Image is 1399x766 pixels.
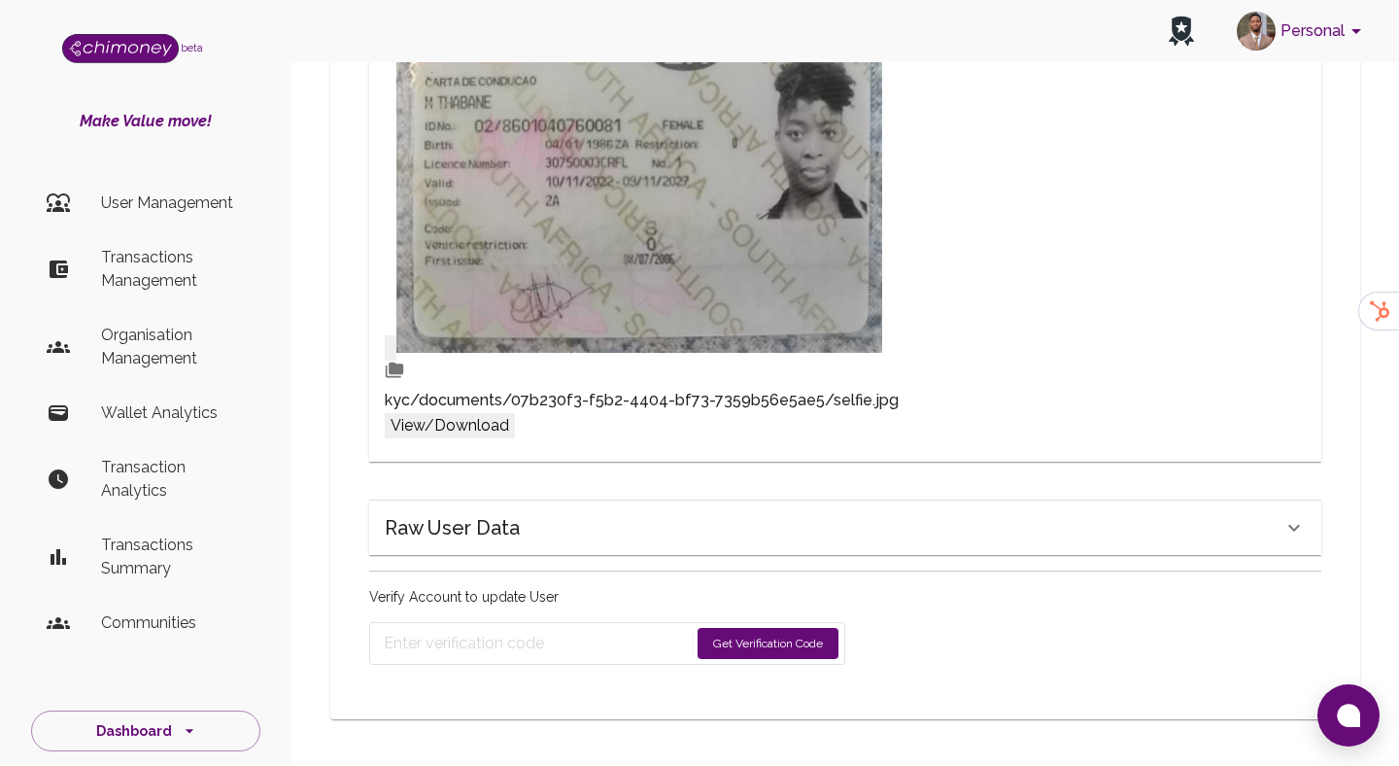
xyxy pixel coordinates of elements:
[62,34,179,63] img: Logo
[101,191,245,215] p: User Management
[1317,684,1380,747] button: Open chat window
[698,628,838,659] button: Get Verification Code
[369,501,1321,555] div: Raw User Data
[101,324,245,370] p: Organisation Management
[385,391,1306,409] h6: kyc/documents/07b230f3-f5b2-4404-bf73-7359b56e5ae5/selfie.jpg
[31,711,260,752] button: Dashboard
[101,456,245,503] p: Transaction Analytics
[396,13,882,353] img: Preview
[181,42,203,53] span: beta
[384,628,689,659] input: Enter verification code
[101,534,245,580] p: Transactions Summary
[369,587,845,607] p: Verify Account to update User
[101,611,245,635] p: Communities
[1229,6,1376,56] button: account of current user
[385,413,515,438] button: View/Download
[101,401,245,425] p: Wallet Analytics
[101,246,245,293] p: Transactions Management
[385,512,520,543] h6: Raw User Data
[1237,12,1276,51] img: avatar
